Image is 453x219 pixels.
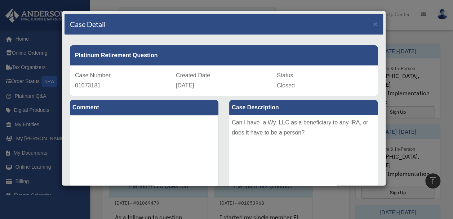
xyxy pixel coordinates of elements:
[373,20,378,28] button: Close
[70,19,106,29] h4: Case Detail
[70,45,378,65] div: Platinum Retirement Question
[75,82,101,88] span: 01073181
[70,100,218,115] label: Comment
[229,100,378,115] label: Case Description
[176,72,210,78] span: Created Date
[373,20,378,28] span: ×
[277,82,295,88] span: Closed
[75,72,111,78] span: Case Number
[277,72,293,78] span: Status
[176,82,194,88] span: [DATE]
